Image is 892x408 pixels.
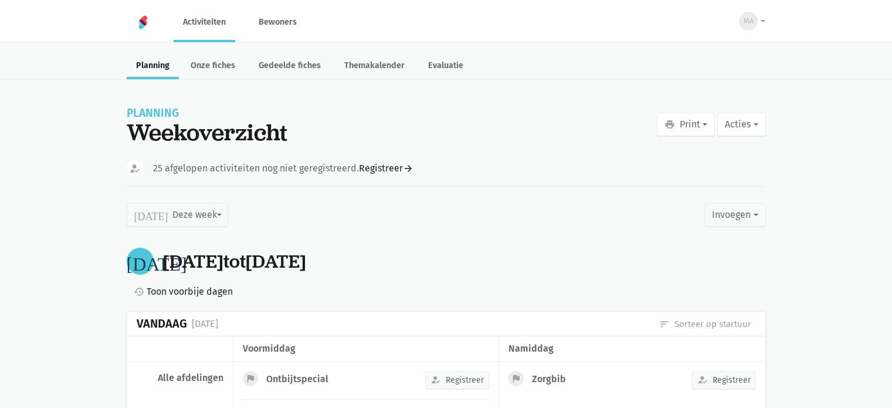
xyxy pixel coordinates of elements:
div: Alle afdelingen [137,372,223,384]
a: Planning [127,54,179,79]
button: Invoegen [704,203,765,227]
a: Registreer [359,161,413,176]
button: Registreer [692,371,756,389]
span: MA [744,15,754,27]
img: Home [136,15,150,29]
i: history [134,286,144,297]
a: Toon voorbije dagen [129,284,233,299]
div: [DATE] [192,316,218,332]
a: Evaluatie [419,54,473,79]
div: 25 afgelopen activiteiten nog niet geregistreerd. [153,161,413,176]
div: Zorgbib [532,373,575,385]
a: Onze fiches [181,54,245,79]
div: voormiddag [243,341,489,356]
i: how_to_reg [697,375,708,385]
span: [DATE] [246,249,306,274]
i: how_to_reg [430,375,441,385]
div: Planning [127,108,287,119]
i: sort [659,319,670,329]
a: Gedeelde fiches [249,54,330,79]
button: Deze week [127,203,228,227]
i: print [664,119,675,130]
div: Ontbijtspecial [266,373,338,385]
button: Print [657,113,715,136]
a: Sorteer op startuur [659,318,751,331]
i: arrow_forward [403,163,413,174]
button: Acties [717,113,765,136]
a: Themakalender [335,54,414,79]
button: MA [731,8,765,35]
a: Activiteiten [174,2,235,42]
i: how_to_reg [129,163,141,174]
button: Registreer [425,371,489,389]
i: [DATE] [134,210,168,220]
div: Weekoverzicht [127,119,287,146]
div: tot [163,251,306,272]
i: flag [245,373,256,384]
div: namiddag [508,341,755,356]
div: Vandaag [137,317,187,331]
i: [DATE] [127,252,187,271]
a: Bewoners [249,2,306,42]
span: [DATE] [163,249,223,274]
i: flag [511,373,521,384]
span: Toon voorbije dagen [147,284,233,299]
